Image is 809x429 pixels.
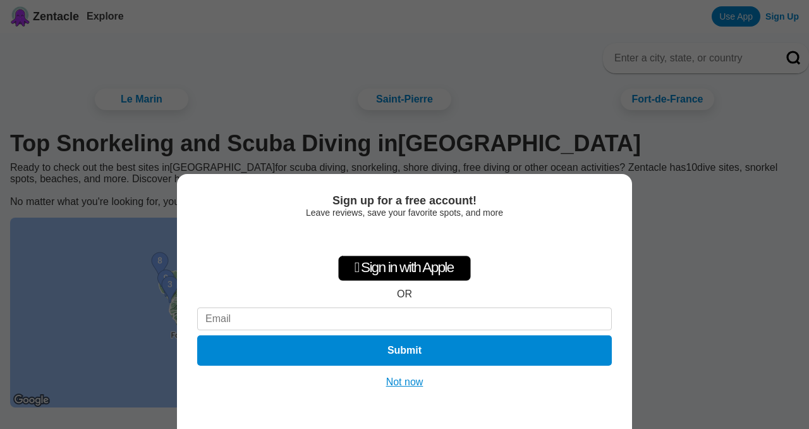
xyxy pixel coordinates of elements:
[197,208,612,218] div: Leave reviews, save your favorite spots, and more
[338,256,471,281] div: Sign in with Apple
[197,335,612,366] button: Submit
[197,308,612,330] input: Email
[340,224,469,252] iframe: Sign in with Google Button
[397,289,412,300] div: OR
[382,376,427,389] button: Not now
[197,194,612,208] div: Sign up for a free account!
